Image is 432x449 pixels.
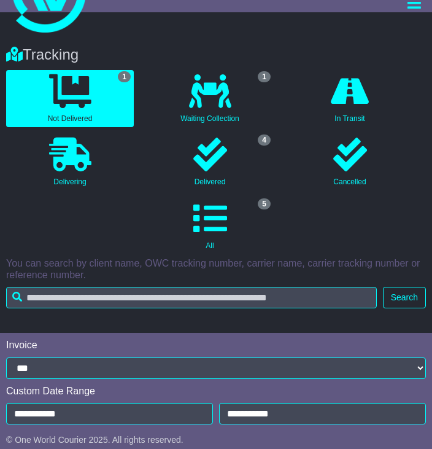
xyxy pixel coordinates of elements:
[6,70,134,127] a: 1 Not Delivered
[6,385,426,397] div: Custom Date Range
[6,339,426,351] div: Invoice
[6,435,183,445] span: © One World Courier 2025. All rights reserved.
[6,257,426,281] p: You can search by client name, OWC tracking number, carrier name, carrier tracking number or refe...
[118,71,131,82] span: 1
[258,71,271,82] span: 1
[146,197,274,254] a: 5 All
[6,133,134,190] a: Delivering
[258,135,271,146] span: 4
[383,287,426,308] button: Search
[146,70,274,127] a: 1 Waiting Collection
[258,198,271,209] span: 5
[286,133,414,190] a: Cancelled
[146,133,274,190] a: 4 Delivered
[286,70,414,127] a: In Transit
